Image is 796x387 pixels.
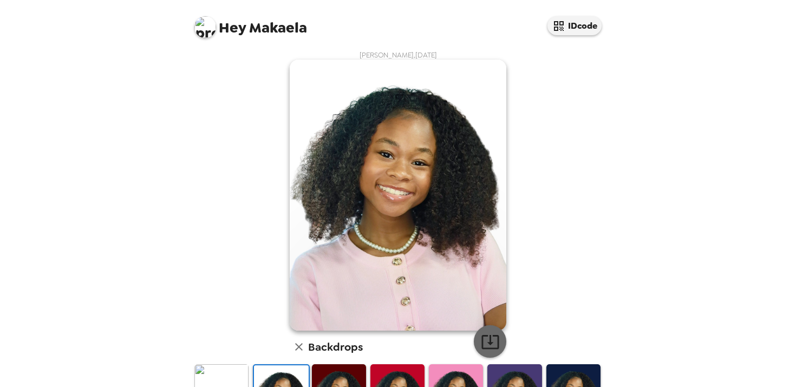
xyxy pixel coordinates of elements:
span: Makaela [194,11,307,35]
h6: Backdrops [308,338,363,356]
img: profile pic [194,16,216,38]
button: IDcode [547,16,602,35]
img: user [290,60,506,331]
span: [PERSON_NAME] , [DATE] [360,50,437,60]
span: Hey [219,18,246,37]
